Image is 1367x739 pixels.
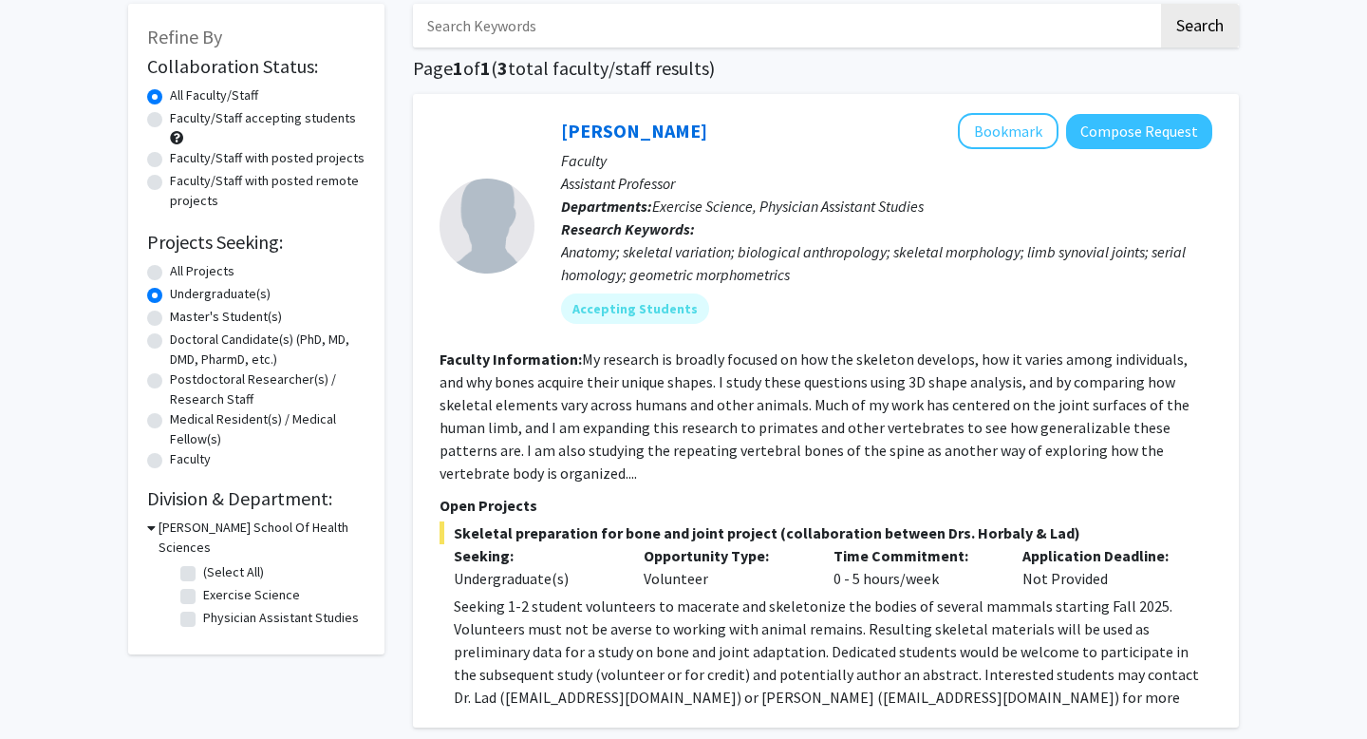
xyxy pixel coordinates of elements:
[1066,114,1212,149] button: Compose Request to Haley Horbaly
[1161,4,1239,47] button: Search
[170,330,365,369] label: Doctoral Candidate(s) (PhD, MD, DMD, PharmD, etc.)
[147,231,365,254] h2: Projects Seeking:
[1022,544,1184,567] p: Application Deadline:
[652,197,924,216] span: Exercise Science, Physician Assistant Studies
[14,654,81,725] iframe: Chat
[819,544,1009,590] div: 0 - 5 hours/week
[170,449,211,469] label: Faculty
[170,171,365,211] label: Faculty/Staff with posted remote projects
[629,544,819,590] div: Volunteer
[440,494,1212,517] p: Open Projects
[480,56,491,80] span: 1
[440,350,1189,483] fg-read-more: My research is broadly focused on how the skeleton develops, how it varies among individuals, and...
[561,172,1212,195] p: Assistant Professor
[1008,544,1198,590] div: Not Provided
[203,562,264,582] label: (Select All)
[203,608,359,628] label: Physician Assistant Studies
[454,595,1212,731] p: Seeking 1-2 student volunteers to macerate and skeletonize the bodies of several mammals starting...
[958,113,1058,149] button: Add Haley Horbaly to Bookmarks
[454,567,615,590] div: Undergraduate(s)
[170,261,234,281] label: All Projects
[170,307,282,327] label: Master's Student(s)
[561,219,695,238] b: Research Keywords:
[170,148,365,168] label: Faculty/Staff with posted projects
[561,119,707,142] a: [PERSON_NAME]
[561,197,652,216] b: Departments:
[833,544,995,567] p: Time Commitment:
[147,25,222,48] span: Refine By
[203,585,300,605] label: Exercise Science
[440,350,582,369] b: Faculty Information:
[159,518,365,558] h3: [PERSON_NAME] School Of Health Sciences
[170,409,365,449] label: Medical Resident(s) / Medical Fellow(s)
[413,57,1239,80] h1: Page of ( total faculty/staff results)
[561,240,1212,286] div: Anatomy; skeletal variation; biological anthropology; skeletal morphology; limb synovial joints; ...
[644,544,805,567] p: Opportunity Type:
[170,284,271,304] label: Undergraduate(s)
[497,56,508,80] span: 3
[170,85,258,105] label: All Faculty/Staff
[170,369,365,409] label: Postdoctoral Researcher(s) / Research Staff
[440,521,1212,544] span: Skeletal preparation for bone and joint project (collaboration between Drs. Horbaly & Lad)
[147,487,365,510] h2: Division & Department:
[454,544,615,567] p: Seeking:
[561,294,709,324] mat-chip: Accepting Students
[413,4,1158,47] input: Search Keywords
[453,56,463,80] span: 1
[561,149,1212,172] p: Faculty
[170,108,356,128] label: Faculty/Staff accepting students
[147,55,365,78] h2: Collaboration Status:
